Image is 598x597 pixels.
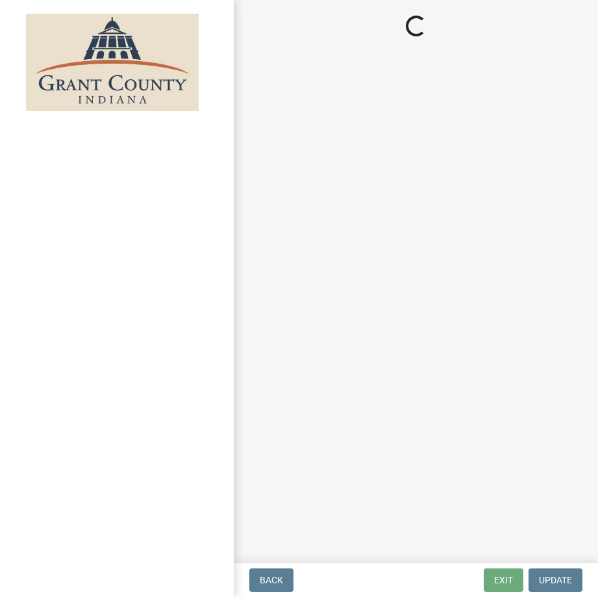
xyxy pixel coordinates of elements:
[249,568,293,592] button: Back
[539,575,572,585] span: Update
[484,568,523,592] button: Exit
[26,14,199,111] img: Grant County, Indiana
[260,575,283,585] span: Back
[529,568,582,592] button: Update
